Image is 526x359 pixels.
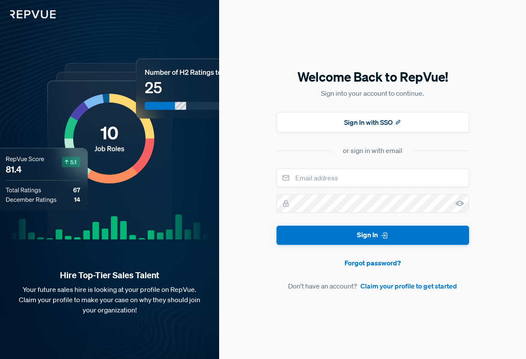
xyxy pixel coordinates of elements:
[14,284,205,315] p: Your future sales hire is looking at your profile on RepVue. Claim your profile to make your case...
[14,270,205,281] strong: Hire Top-Tier Sales Talent
[343,145,402,156] div: or sign in with email
[360,281,457,291] a: Claim your profile to get started
[276,112,469,132] button: Sign In with SSO
[276,88,469,98] p: Sign into your account to continue.
[276,68,469,86] h5: Welcome Back to RepVue!
[276,258,469,268] a: Forgot password?
[276,281,469,291] article: Don't have an account?
[276,226,469,245] button: Sign In
[276,168,469,187] input: Email address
